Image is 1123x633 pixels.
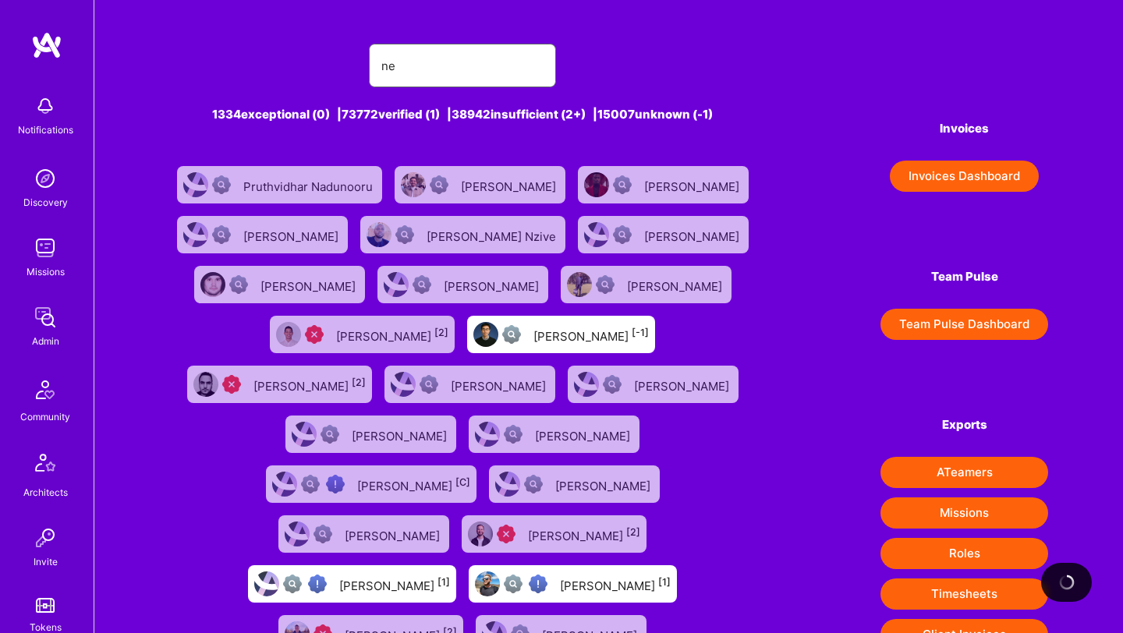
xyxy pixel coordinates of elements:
[272,472,297,497] img: User Avatar
[352,377,366,388] sup: [2]
[461,309,661,359] a: User AvatarNot fully vetted[PERSON_NAME][-1]
[504,425,523,444] img: Not Scrubbed
[188,260,371,309] a: User AvatarNot Scrubbed[PERSON_NAME]
[438,576,450,588] sup: [1]
[627,274,725,295] div: [PERSON_NAME]
[253,374,366,394] div: [PERSON_NAME]
[535,424,633,444] div: [PERSON_NAME]
[301,475,320,493] img: Not fully vetted
[554,260,738,309] a: User AvatarNot Scrubbed[PERSON_NAME]
[427,225,559,245] div: [PERSON_NAME] Nzive
[32,333,59,349] div: Admin
[533,324,649,345] div: [PERSON_NAME]
[584,222,609,247] img: User Avatar
[193,372,218,397] img: User Avatar
[200,272,225,297] img: User Avatar
[413,275,431,294] img: Not Scrubbed
[603,375,622,394] img: Not Scrubbed
[880,538,1048,569] button: Roles
[371,260,554,309] a: User AvatarNot Scrubbed[PERSON_NAME]
[260,274,359,295] div: [PERSON_NAME]
[880,418,1048,432] h4: Exports
[468,522,493,546] img: User Avatar
[264,309,461,359] a: User AvatarUnqualified[PERSON_NAME][2]
[381,46,544,86] input: Search for an A-Teamer
[613,225,632,244] img: Not Scrubbed
[336,324,448,345] div: [PERSON_NAME]
[890,161,1039,192] button: Invoices Dashboard
[555,474,654,494] div: [PERSON_NAME]
[461,175,559,195] div: [PERSON_NAME]
[596,275,615,294] img: Not Scrubbed
[243,225,342,245] div: [PERSON_NAME]
[451,374,549,394] div: [PERSON_NAME]
[658,576,671,588] sup: [1]
[183,222,208,247] img: User Avatar
[23,194,68,210] div: Discovery
[20,408,70,425] div: Community
[254,571,279,596] img: User Avatar
[222,375,241,394] img: Unqualified
[326,475,345,493] img: High Potential User
[292,422,317,447] img: User Avatar
[171,210,354,260] a: User AvatarNot Scrubbed[PERSON_NAME]
[462,409,646,459] a: User AvatarNot Scrubbed[PERSON_NAME]
[483,459,666,509] a: User AvatarNot Scrubbed[PERSON_NAME]
[36,598,55,613] img: tokens
[572,160,755,210] a: User AvatarNot Scrubbed[PERSON_NAME]
[169,106,756,122] div: 1334 exceptional (0) | 73772 verified (1) | 38942 insufficient (2+) | 15007 unknown (-1)
[367,222,391,247] img: User Avatar
[229,275,248,294] img: Not Scrubbed
[391,372,416,397] img: User Avatar
[401,172,426,197] img: User Avatar
[880,122,1048,136] h4: Invoices
[561,359,745,409] a: User AvatarNot Scrubbed[PERSON_NAME]
[528,524,640,544] div: [PERSON_NAME]
[243,175,376,195] div: Pruthvidhar Nadunooru
[434,327,448,338] sup: [2]
[352,424,450,444] div: [PERSON_NAME]
[388,160,572,210] a: User AvatarNot Scrubbed[PERSON_NAME]
[634,374,732,394] div: [PERSON_NAME]
[272,509,455,559] a: User AvatarNot Scrubbed[PERSON_NAME]
[497,525,515,543] img: Unqualified
[473,322,498,347] img: User Avatar
[632,327,649,338] sup: [-1]
[504,575,523,593] img: Not fully vetted
[644,225,742,245] div: [PERSON_NAME]
[181,359,378,409] a: User AvatarUnqualified[PERSON_NAME][2]
[27,447,64,484] img: Architects
[395,225,414,244] img: Not Scrubbed
[644,175,742,195] div: [PERSON_NAME]
[584,172,609,197] img: User Avatar
[30,90,61,122] img: bell
[30,232,61,263] img: teamwork
[27,263,65,280] div: Missions
[345,524,443,544] div: [PERSON_NAME]
[572,210,755,260] a: User AvatarNot Scrubbed[PERSON_NAME]
[242,559,462,609] a: User AvatarNot fully vettedHigh Potential User[PERSON_NAME][1]
[339,574,450,594] div: [PERSON_NAME]
[314,525,332,543] img: Not Scrubbed
[880,270,1048,284] h4: Team Pulse
[308,575,327,593] img: High Potential User
[30,163,61,194] img: discovery
[171,160,388,210] a: User AvatarNot ScrubbedPruthvidhar Nadunooru
[475,571,500,596] img: User Avatar
[880,578,1048,610] button: Timesheets
[378,359,561,409] a: User AvatarNot Scrubbed[PERSON_NAME]
[30,302,61,333] img: admin teamwork
[285,522,310,546] img: User Avatar
[567,272,592,297] img: User Avatar
[31,31,62,59] img: logo
[305,325,324,344] img: Unqualified
[321,425,339,444] img: Not Scrubbed
[560,574,671,594] div: [PERSON_NAME]
[455,476,470,488] sup: [C]
[880,309,1048,340] a: Team Pulse Dashboard
[279,409,462,459] a: User AvatarNot Scrubbed[PERSON_NAME]
[23,484,68,500] div: Architects
[529,575,547,593] img: High Potential User
[18,122,73,138] div: Notifications
[613,175,632,194] img: Not Scrubbed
